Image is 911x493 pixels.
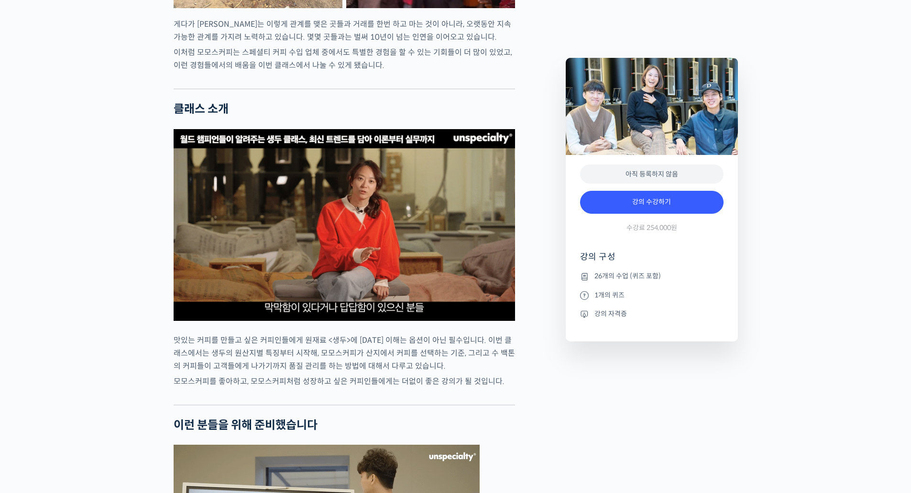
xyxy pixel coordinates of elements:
div: 아직 등록하지 않음 [580,164,724,184]
p: 게다가 [PERSON_NAME]는 이렇게 관계를 맺은 곳들과 거래를 한번 하고 마는 것이 아니라, 오랫동안 지속 가능한 관계를 가지려 노력하고 있습니다. 몇몇 곳들과는 벌써 ... [174,18,515,44]
p: 모모스커피를 좋아하고, 모모스커피처럼 성장하고 싶은 커피인들에게는 더없이 좋은 강의가 될 것입니다. [174,375,515,388]
a: 홈 [3,303,63,327]
h2: 이런 분들을 위해 준비했습니다 [174,418,515,432]
a: 강의 수강하기 [580,191,724,214]
a: 설정 [123,303,184,327]
li: 강의 자격증 [580,308,724,319]
p: 이처럼 모모스커피는 스페셜티 커피 수입 업체 중에서도 특별한 경험을 할 수 있는 기회들이 더 많이 있었고, 이런 경험들에서의 배움을 이번 클래스에서 나눌 수 있게 됐습니다. [174,46,515,72]
a: 대화 [63,303,123,327]
span: 설정 [148,318,159,325]
h4: 강의 구성 [580,251,724,270]
li: 1개의 퀴즈 [580,289,724,301]
span: 수강료 254,000원 [626,223,677,232]
p: 맛있는 커피를 만들고 싶은 커피인들에게 원재료 <생두>에 [DATE] 이해는 옵션이 아닌 필수입니다. 이번 클래스에서는 생두의 원산지별 특징부터 시작해, 모모스커피가 산지에서... [174,334,515,372]
span: 홈 [30,318,36,325]
strong: 클래스 소개 [174,102,229,116]
li: 26개의 수업 (퀴즈 포함) [580,271,724,282]
span: 대화 [88,318,99,326]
